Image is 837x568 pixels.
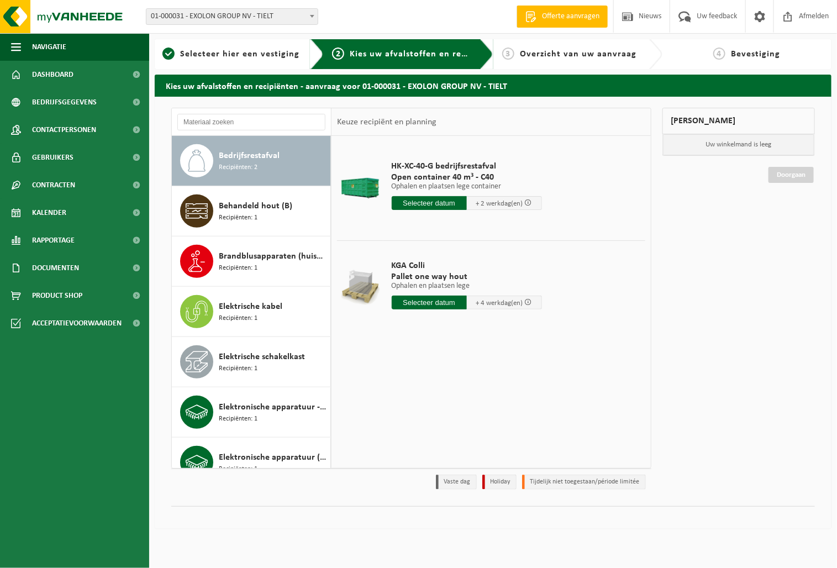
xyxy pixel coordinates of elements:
span: Elektronische apparatuur (KV)koelvries, industrieel [219,451,328,464]
span: 4 [713,48,725,60]
div: Keuze recipiënt en planning [331,108,442,136]
h2: Kies uw afvalstoffen en recipiënten - aanvraag voor 01-000031 - EXOLON GROUP NV - TIELT [155,75,831,96]
button: Brandblusapparaten (huishoudelijk) Recipiënten: 1 [172,236,331,287]
span: Offerte aanvragen [539,11,602,22]
span: Product Shop [32,282,82,309]
span: Bedrijfsrestafval [219,149,280,162]
span: Kalender [32,199,66,227]
span: Gebruikers [32,144,73,171]
span: Recipiënten: 1 [219,213,257,223]
p: Ophalen en plaatsen lege container [392,183,542,191]
span: Elektronische apparatuur - overige (OVE) [219,401,328,414]
span: Contactpersonen [32,116,96,144]
span: HK-XC-40-G bedrijfsrestafval [392,161,542,172]
li: Vaste dag [436,475,477,490]
span: Acceptatievoorwaarden [32,309,122,337]
span: + 4 werkdag(en) [476,299,523,307]
span: Navigatie [32,33,66,61]
span: Pallet one way hout [392,271,542,282]
p: Uw winkelmand is leeg [663,134,814,155]
input: Selecteer datum [392,296,467,309]
span: 01-000031 - EXOLON GROUP NV - TIELT [146,8,318,25]
div: [PERSON_NAME] [662,108,815,134]
button: Elektrische schakelkast Recipiënten: 1 [172,337,331,387]
a: Offerte aanvragen [517,6,608,28]
button: Bedrijfsrestafval Recipiënten: 2 [172,136,331,186]
span: 2 [332,48,344,60]
span: Documenten [32,254,79,282]
span: Recipiënten: 1 [219,364,257,374]
span: Recipiënten: 1 [219,313,257,324]
span: Bevestiging [731,50,780,59]
button: Elektronische apparatuur - overige (OVE) Recipiënten: 1 [172,387,331,438]
span: Open container 40 m³ - C40 [392,172,542,183]
span: Recipiënten: 1 [219,263,257,274]
button: Elektrische kabel Recipiënten: 1 [172,287,331,337]
span: Overzicht van uw aanvraag [520,50,636,59]
li: Tijdelijk niet toegestaan/période limitée [522,475,646,490]
span: 01-000031 - EXOLON GROUP NV - TIELT [146,9,318,24]
span: Selecteer hier een vestiging [180,50,299,59]
span: Recipiënten: 1 [219,464,257,475]
input: Materiaal zoeken [177,114,325,130]
span: 3 [502,48,514,60]
p: Ophalen en plaatsen lege [392,282,542,290]
span: Kies uw afvalstoffen en recipiënten [350,50,502,59]
span: Recipiënten: 1 [219,414,257,424]
li: Holiday [482,475,517,490]
input: Selecteer datum [392,196,467,210]
span: KGA Colli [392,260,542,271]
span: Bedrijfsgegevens [32,88,97,116]
span: Contracten [32,171,75,199]
span: Dashboard [32,61,73,88]
button: Elektronische apparatuur (KV)koelvries, industrieel Recipiënten: 1 [172,438,331,488]
span: Behandeld hout (B) [219,199,292,213]
span: Elektrische kabel [219,300,282,313]
span: Rapportage [32,227,75,254]
span: 1 [162,48,175,60]
a: Doorgaan [768,167,814,183]
span: + 2 werkdag(en) [476,200,523,207]
a: 1Selecteer hier een vestiging [160,48,302,61]
span: Brandblusapparaten (huishoudelijk) [219,250,328,263]
span: Recipiënten: 2 [219,162,257,173]
span: Elektrische schakelkast [219,350,305,364]
button: Behandeld hout (B) Recipiënten: 1 [172,186,331,236]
